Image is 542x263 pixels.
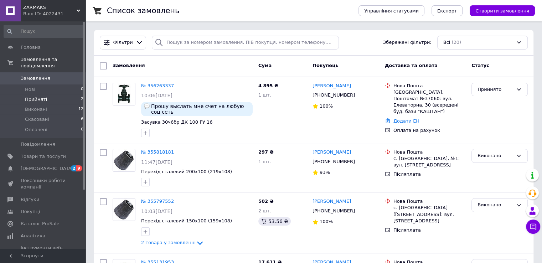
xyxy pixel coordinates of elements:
[385,63,438,68] span: Доставка та оплата
[141,83,174,88] a: № 356263337
[21,177,66,190] span: Показники роботи компанії
[141,169,232,174] a: Перехід сталевий 200x100 (219x108)
[141,159,172,165] span: 11:47[DATE]
[21,245,66,258] span: Інструменти веб-майстра та SEO
[21,196,39,203] span: Відгуки
[311,157,356,166] div: [PHONE_NUMBER]
[25,116,49,123] span: Скасовані
[258,217,291,226] div: 53.56 ₴
[141,149,174,155] a: № 355818181
[21,208,40,215] span: Покупці
[144,103,150,109] img: :speech_balloon:
[313,198,351,205] a: [PERSON_NAME]
[313,149,351,156] a: [PERSON_NAME]
[358,5,424,16] button: Управління статусами
[383,39,432,46] span: Збережені фільтри:
[258,149,274,155] span: 297 ₴
[478,86,513,93] div: Прийнято
[475,8,529,14] span: Створити замовлення
[23,11,86,17] div: Ваш ID: 4022431
[478,201,513,209] div: Виконано
[393,171,466,177] div: Післяплата
[393,198,466,205] div: Нова Пошта
[258,83,278,88] span: 4 895 ₴
[113,83,135,105] a: Фото товару
[393,118,419,124] a: Додати ЕН
[443,39,450,46] span: Всі
[364,8,419,14] span: Управління статусами
[141,218,232,223] a: Перехід сталевий 150x100 (159x108)
[78,106,83,113] span: 12
[141,93,172,98] span: 10:06[DATE]
[311,206,356,216] div: [PHONE_NUMBER]
[526,220,540,234] button: Чат з покупцем
[21,233,45,239] span: Аналітика
[76,165,82,171] span: 9
[393,89,466,115] div: [GEOGRAPHIC_DATA], Поштомат №37060: вул. Елеваторна, 30 (всередені буд. бази "КАШТАН")
[313,63,339,68] span: Покупець
[21,165,73,172] span: [DEMOGRAPHIC_DATA]
[113,149,135,171] img: Фото товару
[25,127,47,133] span: Оплачені
[478,152,513,160] div: Виконано
[311,91,356,100] div: [PHONE_NUMBER]
[21,221,59,227] span: Каталог ProSale
[25,86,35,93] span: Нові
[71,165,77,171] span: 2
[23,4,77,11] span: ZARMAKS
[393,155,466,168] div: с. [GEOGRAPHIC_DATA], №1: вул. [STREET_ADDRESS]
[320,103,333,109] span: 100%
[21,44,41,51] span: Головна
[141,240,204,245] a: 2 товара у замовленні
[393,205,466,224] div: с. [GEOGRAPHIC_DATA] ([STREET_ADDRESS]: вул. [STREET_ADDRESS]
[21,153,66,160] span: Товари та послуги
[437,8,457,14] span: Експорт
[258,63,272,68] span: Cума
[113,198,135,221] img: Фото товару
[141,208,172,214] span: 10:03[DATE]
[141,198,174,204] a: № 355797552
[21,75,50,82] span: Замовлення
[258,159,271,164] span: 1 шт.
[113,84,135,104] img: Фото товару
[471,63,489,68] span: Статус
[258,208,271,213] span: 2 шт.
[107,6,179,15] h1: Список замовлень
[152,36,339,50] input: Пошук за номером замовлення, ПІБ покупця, номером телефону, Email, номером накладної
[393,149,466,155] div: Нова Пошта
[320,219,333,224] span: 100%
[151,103,250,115] span: Прошу выслать мне счет на любую соц сеть
[25,96,47,103] span: Прийняті
[470,5,535,16] button: Створити замовлення
[113,63,145,68] span: Замовлення
[113,149,135,172] a: Фото товару
[258,92,271,98] span: 1 шт.
[25,106,47,113] span: Виконані
[21,56,86,69] span: Замовлення та повідомлення
[313,83,351,89] a: [PERSON_NAME]
[393,127,466,134] div: Оплата на рахунок
[4,25,84,38] input: Пошук
[141,240,196,245] span: 2 товара у замовленні
[451,40,461,45] span: (20)
[463,8,535,13] a: Створити замовлення
[81,86,83,93] span: 0
[113,39,133,46] span: Фільтри
[432,5,463,16] button: Експорт
[21,141,55,148] span: Повідомлення
[81,96,83,103] span: 2
[258,198,274,204] span: 502 ₴
[81,116,83,123] span: 6
[393,83,466,89] div: Нова Пошта
[320,170,330,175] span: 93%
[141,119,213,125] a: Засувка 30ч6бр ДК 100 РУ 16
[393,227,466,233] div: Післяплата
[81,127,83,133] span: 0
